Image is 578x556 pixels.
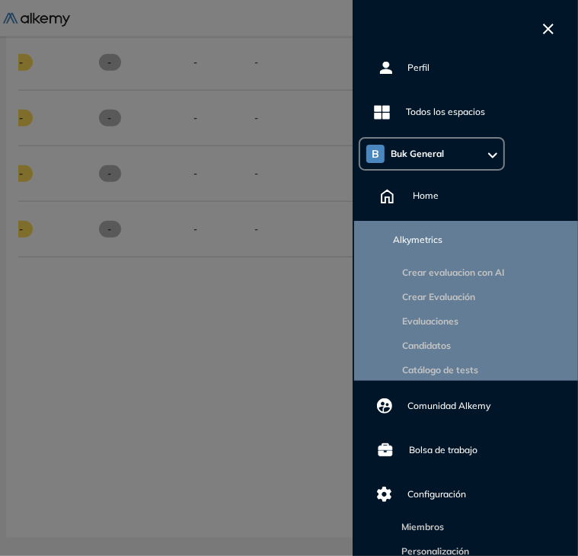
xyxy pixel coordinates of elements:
a: Crear Evaluación [397,291,476,302]
a: Candidatos [397,340,452,351]
span: Comunidad Alkemy [407,399,490,413]
span: B [372,148,379,160]
span: Perfil [407,61,430,75]
a: Miembros [395,521,444,532]
span: Alkymetrics [394,233,443,247]
span: Todos los espacios [406,105,485,119]
a: Evaluaciones [397,315,459,327]
span: Configuración [407,487,466,501]
a: Crear evaluacion con AI [397,267,505,278]
span: Home [413,189,439,203]
a: Perfil [353,49,578,87]
a: Catálogo de tests [397,364,479,375]
span: Bolsa de trabajo [409,443,477,457]
span: Buk General [391,148,444,160]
